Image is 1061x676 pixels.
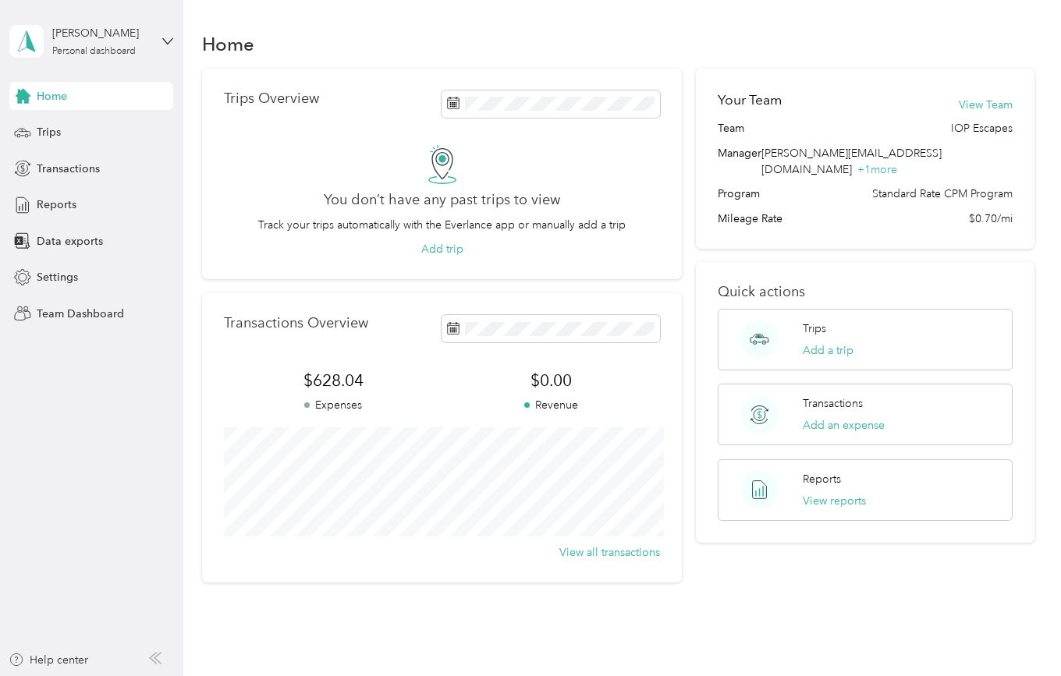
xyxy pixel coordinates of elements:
[37,124,61,140] span: Trips
[803,342,853,359] button: Add a trip
[718,90,782,110] h2: Your Team
[718,120,744,136] span: Team
[224,90,319,107] p: Trips Overview
[718,186,760,202] span: Program
[258,217,626,233] p: Track your trips automatically with the Everlance app or manually add a trip
[9,652,88,668] button: Help center
[857,163,897,176] span: + 1 more
[803,471,841,487] p: Reports
[803,417,885,434] button: Add an expense
[37,161,100,177] span: Transactions
[37,88,67,104] span: Home
[718,284,1013,300] p: Quick actions
[718,211,782,227] span: Mileage Rate
[421,241,463,257] button: Add trip
[761,147,942,176] span: [PERSON_NAME][EMAIL_ADDRESS][DOMAIN_NAME]
[324,192,560,208] h2: You don’t have any past trips to view
[37,233,103,250] span: Data exports
[803,320,826,337] p: Trips
[559,544,660,561] button: View all transactions
[442,397,660,413] p: Revenue
[224,370,442,391] span: $628.04
[959,97,1013,113] button: View Team
[974,589,1061,676] iframe: Everlance-gr Chat Button Frame
[442,370,660,391] span: $0.00
[224,397,442,413] p: Expenses
[37,306,124,322] span: Team Dashboard
[37,269,78,285] span: Settings
[951,120,1013,136] span: IOP Escapes
[803,493,866,509] button: View reports
[52,25,150,41] div: [PERSON_NAME]
[52,47,136,56] div: Personal dashboard
[202,36,254,52] h1: Home
[224,315,368,331] p: Transactions Overview
[718,145,761,178] span: Manager
[872,186,1013,202] span: Standard Rate CPM Program
[803,395,863,412] p: Transactions
[969,211,1013,227] span: $0.70/mi
[37,196,76,213] span: Reports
